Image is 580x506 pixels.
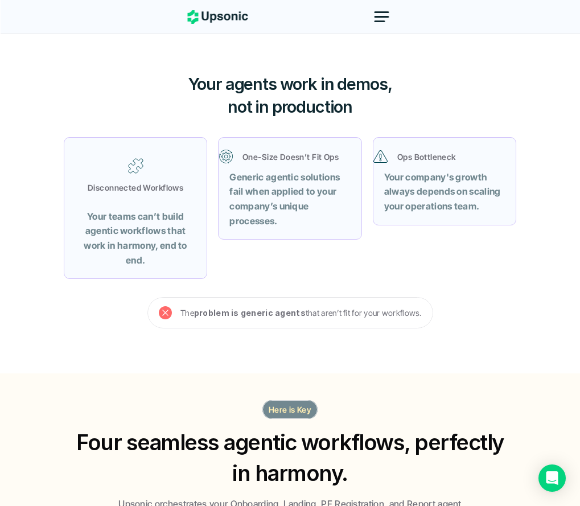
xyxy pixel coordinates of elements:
span: Your agents work in demos, [188,74,392,94]
h2: Four seamless agentic workflows, perfectly in harmony. [68,427,512,488]
p: Here is Key [269,404,312,416]
div: Open Intercom Messenger [538,464,566,492]
strong: problem is generic agents [194,308,306,318]
p: Disconnected Workflows [75,182,196,194]
p: Ops Bottleneck [397,151,516,163]
strong: Generic agentic solutions fail when applied to your company’s unique processes. [229,171,342,227]
strong: Your company's growth always depends on scaling your operations team. [384,171,503,212]
p: The that aren’t fit for your workflows. [180,306,422,320]
strong: Your teams can’t build agentic workflows that work in harmony, end to end. [84,211,189,266]
p: One-Size Doesn’t Fit Ops [242,151,361,163]
span: not in production [228,97,352,117]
